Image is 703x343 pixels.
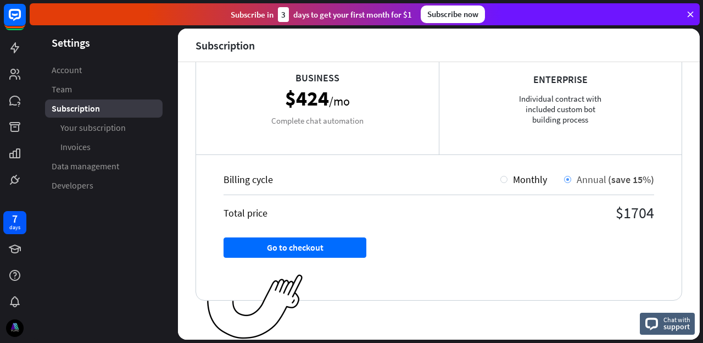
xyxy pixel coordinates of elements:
div: Subscribe now [421,5,485,23]
span: Chat with [663,314,690,325]
span: Account [52,64,82,76]
span: Data management [52,161,119,172]
div: Total price [224,207,439,219]
span: Your subscription [60,122,126,134]
div: Billing cycle [224,173,500,186]
button: Go to checkout [224,237,366,258]
span: Monthly [513,173,547,186]
a: Developers [45,176,163,195]
a: Team [45,80,163,98]
header: Settings [30,35,178,50]
div: Subscribe in days to get your first month for $1 [231,7,412,22]
span: Developers [52,180,93,191]
span: Invoices [60,141,91,153]
a: Your subscription [45,119,163,137]
div: days [9,224,20,231]
a: Account [45,61,163,79]
div: 3 [278,7,289,22]
div: Subscription [196,39,255,52]
span: Subscription [52,103,100,114]
div: $1704 [439,203,654,223]
a: Data management [45,157,163,175]
button: Open LiveChat chat widget [9,4,42,37]
span: support [663,322,690,331]
span: (save 15%) [608,173,654,186]
span: Team [52,84,72,95]
div: 7 [12,214,18,224]
a: 7 days [3,211,26,234]
a: Invoices [45,138,163,156]
img: ec979a0a656117aaf919.png [207,274,303,340]
span: Annual [577,173,606,186]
